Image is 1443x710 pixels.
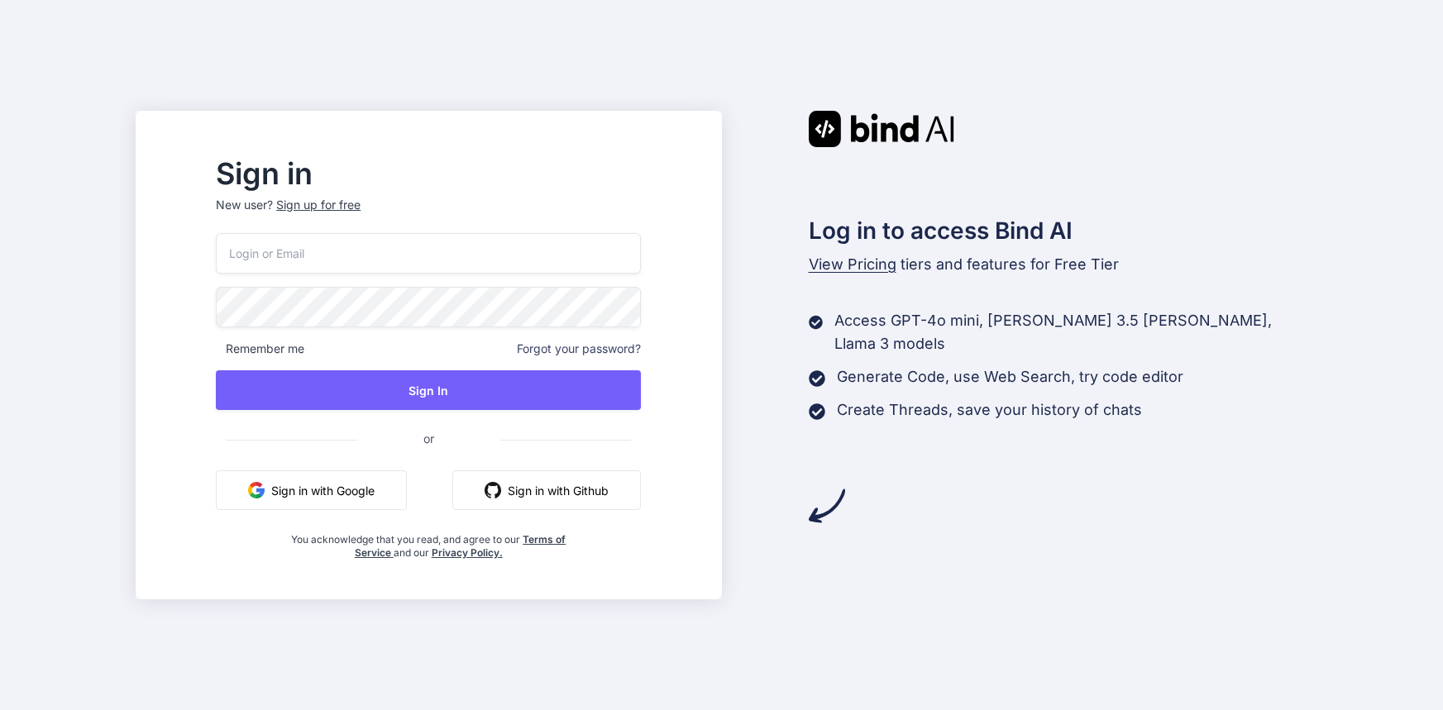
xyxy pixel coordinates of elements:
span: Remember me [216,341,304,357]
button: Sign In [216,370,641,410]
div: You acknowledge that you read, and agree to our and our [287,523,571,560]
span: Forgot your password? [517,341,641,357]
h2: Log in to access Bind AI [809,213,1308,248]
img: github [485,482,501,498]
p: Access GPT-4o mini, [PERSON_NAME] 3.5 [PERSON_NAME], Llama 3 models [834,309,1307,355]
p: Create Threads, save your history of chats [837,398,1142,422]
img: google [248,482,265,498]
img: Bind AI logo [809,111,954,147]
h2: Sign in [216,160,641,187]
button: Sign in with Google [216,470,407,510]
img: arrow [809,488,845,524]
span: View Pricing [809,255,896,273]
button: Sign in with Github [452,470,641,510]
p: Generate Code, use Web Search, try code editor [837,365,1183,388]
p: tiers and features for Free Tier [809,253,1308,276]
a: Privacy Policy. [432,546,503,559]
input: Login or Email [216,233,641,274]
p: New user? [216,197,641,233]
a: Terms of Service [355,533,566,559]
span: or [357,418,500,459]
div: Sign up for free [276,197,361,213]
